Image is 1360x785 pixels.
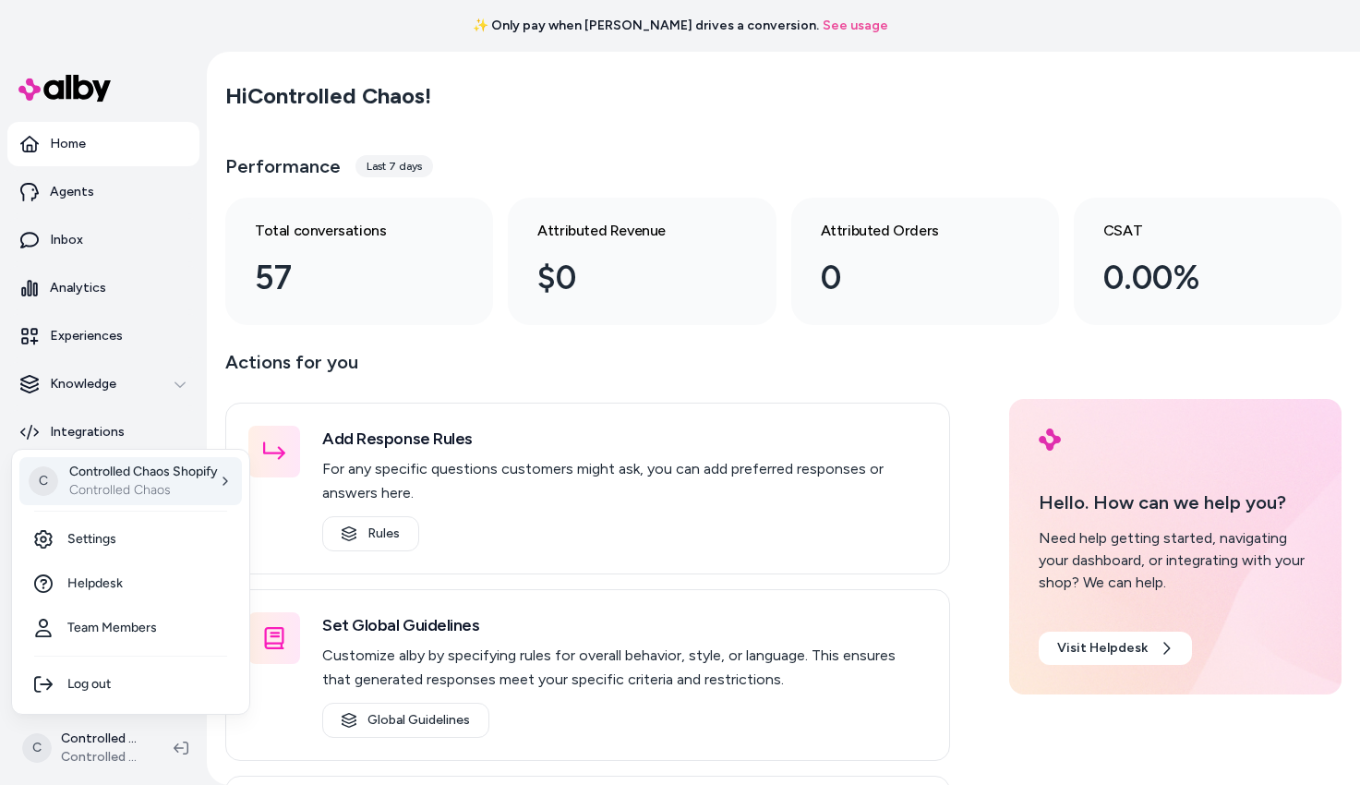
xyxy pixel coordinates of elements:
[19,662,242,706] div: Log out
[67,574,123,593] span: Helpdesk
[19,606,242,650] a: Team Members
[29,466,58,496] span: C
[19,517,242,562] a: Settings
[69,481,218,500] p: Controlled Chaos
[69,463,218,481] p: Controlled Chaos Shopify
